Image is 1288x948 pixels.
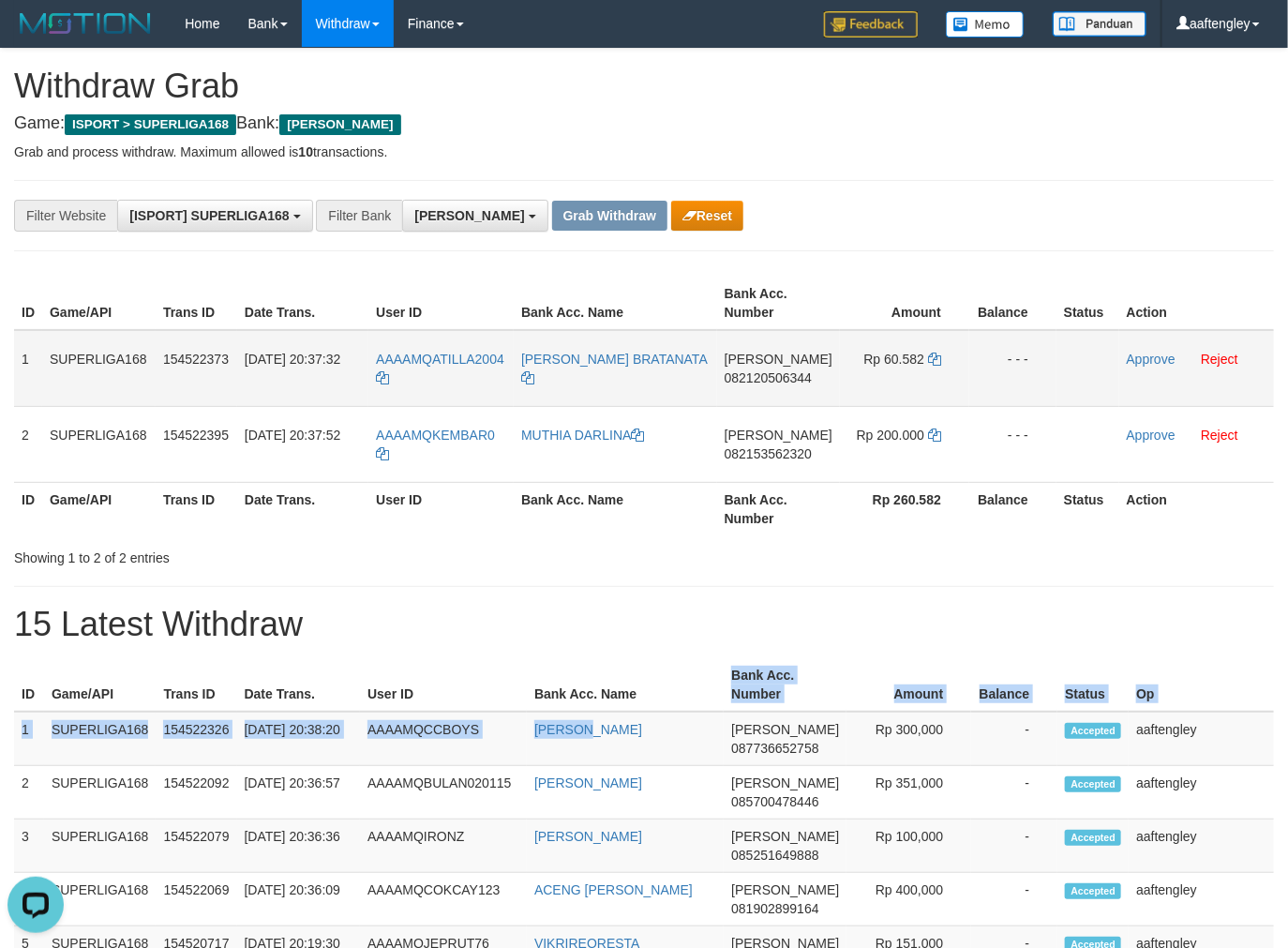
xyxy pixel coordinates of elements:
td: - [971,712,1057,766]
th: Bank Acc. Number [717,482,840,535]
td: Rp 300,000 [846,712,971,766]
th: Game/API [44,658,157,712]
th: Status [1057,658,1129,712]
td: SUPERLIGA168 [44,766,157,820]
th: Status [1056,277,1119,330]
span: [PERSON_NAME] [414,208,524,223]
th: ID [14,482,42,535]
span: [PERSON_NAME] [731,775,839,790]
td: AAAAMQCOKCAY123 [360,873,527,926]
span: Accepted [1065,776,1121,792]
td: 154522092 [156,766,236,820]
a: AAAAMQATILLA2004 [376,352,504,385]
th: ID [14,658,44,712]
span: [PERSON_NAME] [279,114,400,135]
a: AAAAMQKEMBAR0 [376,428,495,461]
th: Bank Acc. Number [724,658,846,712]
td: 2 [14,406,42,482]
th: Date Trans. [237,658,361,712]
span: Rp 60.582 [864,352,925,367]
span: Copy 082153562320 to clipboard [725,446,812,461]
th: Trans ID [156,482,237,535]
h4: Game: Bank: [14,114,1274,133]
td: 2 [14,766,44,820]
button: [PERSON_NAME] [402,200,547,232]
td: SUPERLIGA168 [44,820,157,873]
th: Bank Acc. Name [514,277,717,330]
span: 154522373 [163,352,229,367]
span: Accepted [1065,830,1121,846]
th: Status [1056,482,1119,535]
th: Balance [969,277,1056,330]
a: Copy 60582 to clipboard [928,352,941,367]
span: AAAAMQKEMBAR0 [376,428,495,443]
p: Grab and process withdraw. Maximum allowed is transactions. [14,143,1274,161]
img: Feedback.jpg [824,11,918,38]
span: Copy 081902899164 to clipboard [731,901,818,916]
a: [PERSON_NAME] BRATANATA [521,352,708,385]
th: Trans ID [156,658,236,712]
span: [DATE] 20:37:52 [245,428,340,443]
th: User ID [368,277,514,330]
img: panduan.png [1053,11,1146,37]
th: Balance [969,482,1056,535]
span: Copy 087736652758 to clipboard [731,741,818,756]
th: Amount [840,277,969,330]
td: - - - [969,330,1056,407]
td: AAAAMQBULAN020115 [360,766,527,820]
th: Date Trans. [237,277,368,330]
th: Action [1119,277,1274,330]
img: Button%20Memo.svg [946,11,1025,38]
td: AAAAMQIRONZ [360,820,527,873]
h1: 15 Latest Withdraw [14,606,1274,643]
td: - [971,873,1057,926]
td: 1 [14,712,44,766]
a: Copy 200000 to clipboard [928,428,941,443]
div: Filter Website [14,200,117,232]
td: - [971,820,1057,873]
span: [PERSON_NAME] [731,882,839,897]
th: Bank Acc. Name [527,658,724,712]
a: Reject [1201,352,1238,367]
td: - [971,766,1057,820]
td: AAAAMQCCBOYS [360,712,527,766]
span: Copy 085700478446 to clipboard [731,794,818,809]
td: [DATE] 20:36:36 [237,820,361,873]
button: Open LiveChat chat widget [7,8,64,64]
a: Reject [1201,428,1238,443]
td: 154522079 [156,820,236,873]
span: Rp 200.000 [857,428,924,443]
a: [PERSON_NAME] [534,722,642,737]
td: aaftengley [1129,712,1274,766]
td: SUPERLIGA168 [42,330,156,407]
button: Grab Withdraw [552,201,667,231]
th: Trans ID [156,277,237,330]
strong: 10 [298,144,313,159]
span: [PERSON_NAME] [731,722,839,737]
td: 154522326 [156,712,236,766]
td: aaftengley [1129,873,1274,926]
span: [PERSON_NAME] [725,352,832,367]
h1: Withdraw Grab [14,68,1274,105]
td: 3 [14,820,44,873]
td: Rp 400,000 [846,873,971,926]
th: Op [1129,658,1274,712]
td: aaftengley [1129,820,1274,873]
td: [DATE] 20:36:57 [237,766,361,820]
td: 1 [14,330,42,407]
td: Rp 351,000 [846,766,971,820]
th: User ID [360,658,527,712]
th: Game/API [42,482,156,535]
button: [ISPORT] SUPERLIGA168 [117,200,312,232]
th: Amount [846,658,971,712]
td: 154522069 [156,873,236,926]
th: Date Trans. [237,482,368,535]
th: ID [14,277,42,330]
th: Action [1119,482,1274,535]
td: SUPERLIGA168 [44,873,157,926]
td: Rp 100,000 [846,820,971,873]
div: Filter Bank [316,200,402,232]
a: [PERSON_NAME] [534,829,642,844]
img: MOTION_logo.png [14,9,157,38]
th: Balance [971,658,1057,712]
